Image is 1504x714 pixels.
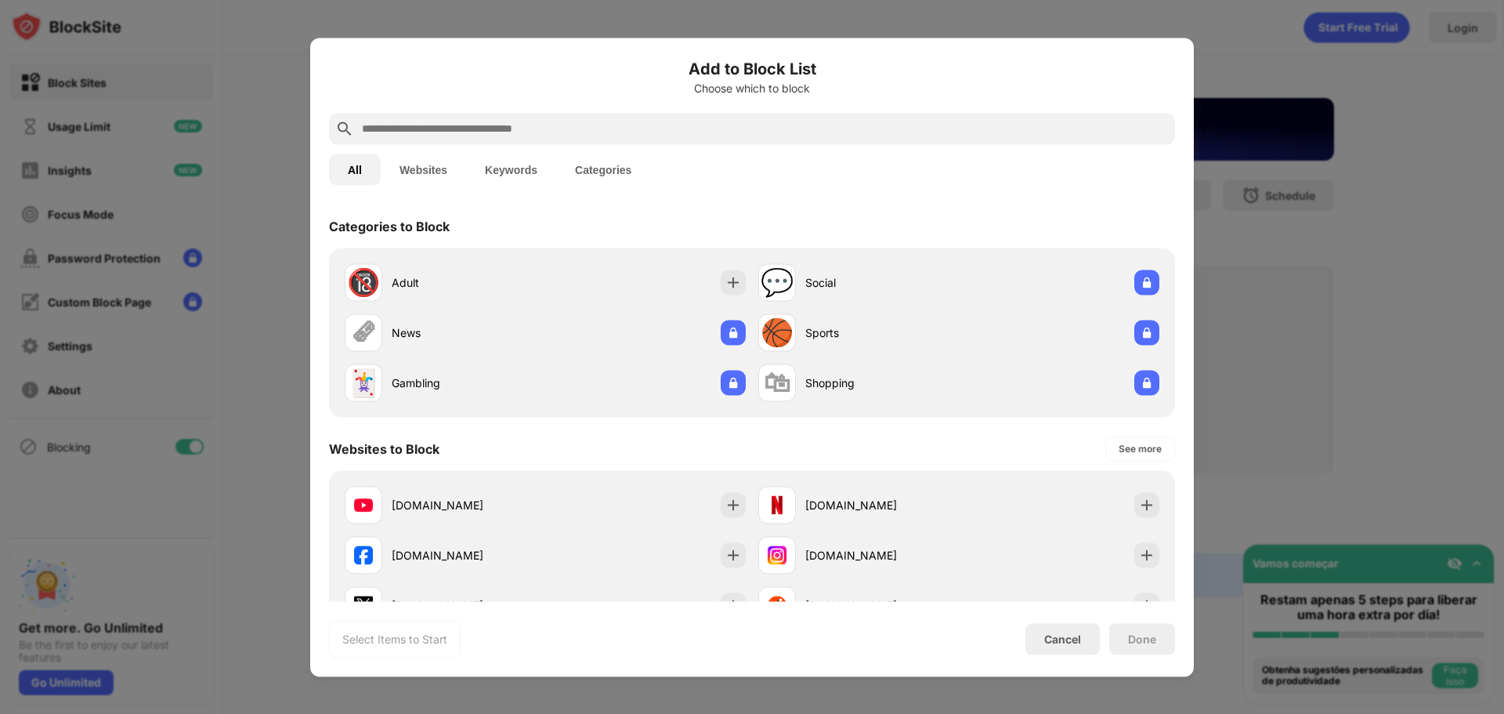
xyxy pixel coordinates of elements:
img: favicons [768,596,786,614]
img: favicons [354,495,373,514]
div: Social [805,274,959,291]
div: 🛍 [764,367,790,399]
div: Websites to Block [329,440,439,456]
div: [DOMAIN_NAME] [805,547,959,564]
div: Choose which to block [329,82,1175,94]
div: [DOMAIN_NAME] [805,497,959,513]
div: Cancel [1044,632,1081,646]
img: favicons [768,545,786,564]
button: Keywords [466,154,556,185]
div: Done [1128,632,1156,645]
img: favicons [354,596,373,614]
div: Adult [392,274,545,291]
div: [DOMAIN_NAME] [392,547,545,564]
div: 🏀 [761,317,794,349]
div: Categories to Block [329,218,450,234]
div: [DOMAIN_NAME] [392,597,545,614]
div: [DOMAIN_NAME] [392,497,545,513]
div: Select Items to Start [342,631,447,647]
img: favicons [768,495,786,514]
button: Websites [381,154,466,185]
div: 🗞 [350,317,377,349]
div: Sports [805,324,959,341]
h6: Add to Block List [329,56,1175,80]
img: favicons [354,545,373,564]
div: See more [1119,440,1162,456]
div: 🔞 [347,266,380,299]
button: All [329,154,381,185]
div: Shopping [805,375,959,391]
div: [DOMAIN_NAME] [805,597,959,614]
div: 💬 [761,266,794,299]
div: Gambling [392,375,545,391]
div: News [392,324,545,341]
button: Categories [556,154,650,185]
img: search.svg [335,119,354,138]
div: 🃏 [347,367,380,399]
